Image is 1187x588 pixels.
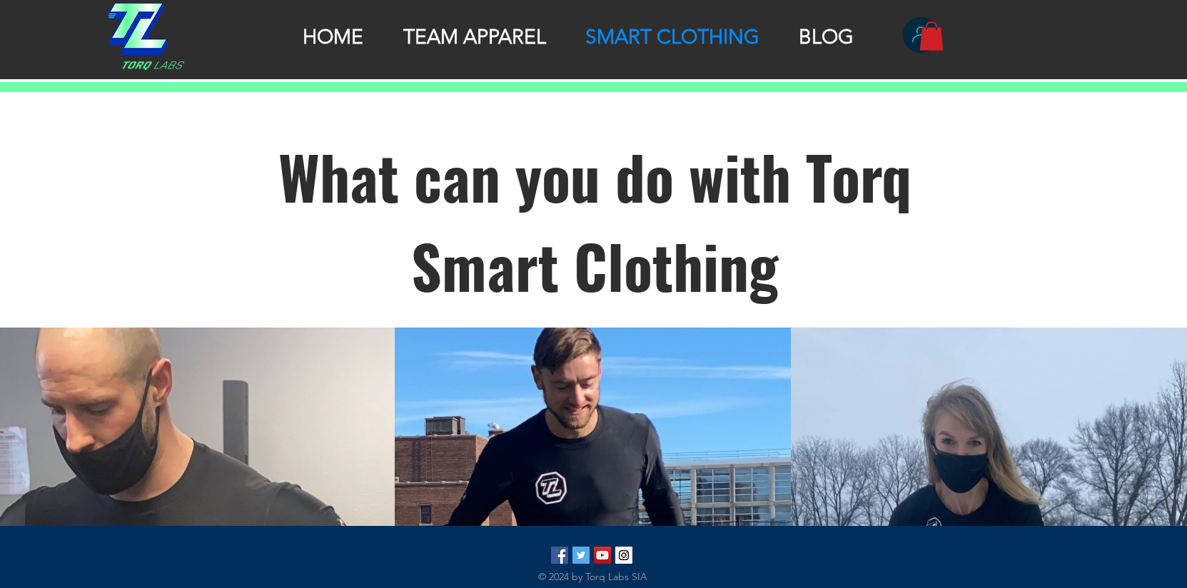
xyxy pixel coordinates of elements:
[572,547,590,564] img: Twitter Social Icon
[538,570,647,583] span: © 2024 by Torq Labs SIA
[283,23,383,47] a: HOME
[615,547,632,564] img: Torq_Labs Instagram
[296,25,370,49] p: HOME
[566,23,779,47] a: SMART CLOTHING
[108,3,184,70] img: TRANSPARENT TORQ LOGO.png
[551,547,632,564] ul: Social Bar
[384,23,565,47] a: TEAM APPAREL
[792,25,861,49] p: BLOG
[578,25,767,49] p: SMART CLOTHING
[396,25,553,49] p: TEAM APPAREL
[551,547,568,564] img: Facebook Social Icon
[779,23,873,47] a: BLOG
[594,547,611,564] img: YouTube Social Icon
[283,23,873,47] nav: Site
[278,132,911,309] span: What can you do with Torq Smart Clothing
